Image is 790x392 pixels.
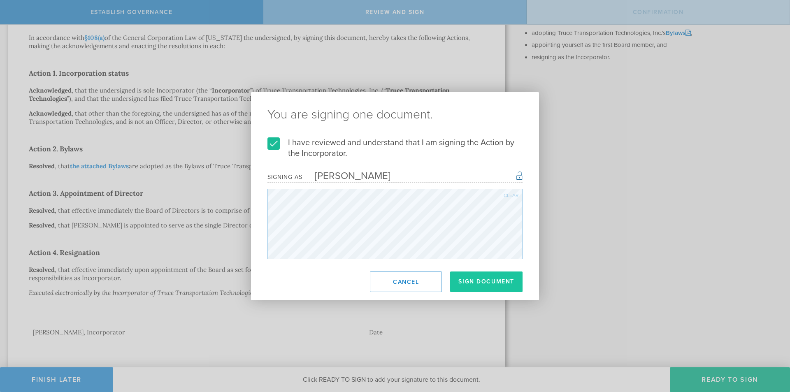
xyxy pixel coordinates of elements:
[370,271,442,292] button: Cancel
[267,174,302,181] div: Signing as
[450,271,523,292] button: Sign Document
[267,137,523,159] label: I have reviewed and understand that I am signing the Action by the Incorporator.
[302,170,390,182] div: [PERSON_NAME]
[267,109,523,121] ng-pluralize: You are signing one document.
[749,328,790,367] iframe: Chat Widget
